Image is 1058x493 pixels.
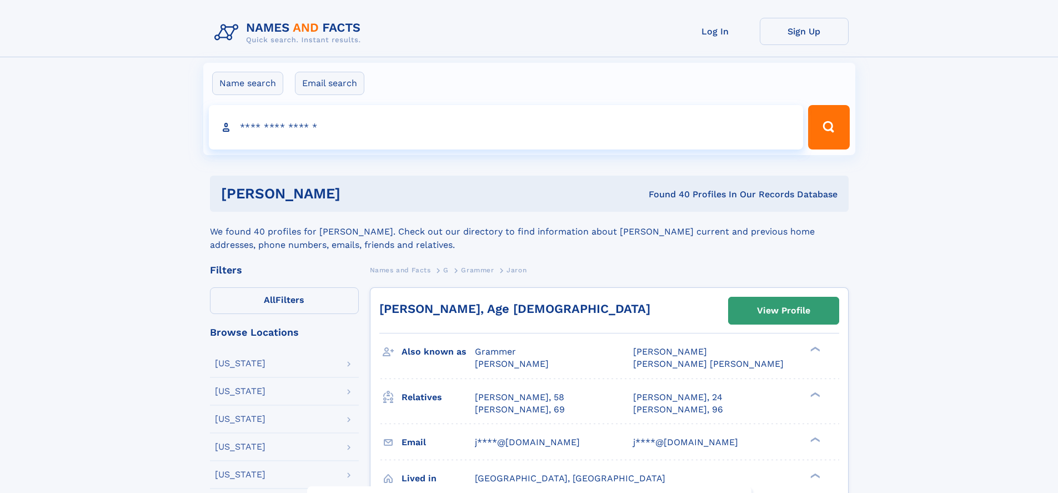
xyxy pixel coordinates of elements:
a: G [443,263,449,277]
div: Found 40 Profiles In Our Records Database [494,188,838,201]
a: Sign Up [760,18,849,45]
a: Grammer [461,263,494,277]
div: [US_STATE] [215,387,265,396]
span: G [443,266,449,274]
input: search input [209,105,804,150]
a: Log In [671,18,760,45]
a: View Profile [729,297,839,324]
span: Grammer [461,266,494,274]
a: [PERSON_NAME], 69 [475,404,565,416]
div: ❯ [808,346,821,353]
h3: Lived in [402,469,475,488]
label: Name search [212,72,283,95]
div: [US_STATE] [215,442,265,451]
label: Filters [210,287,359,314]
label: Email search [295,72,364,95]
a: [PERSON_NAME], Age [DEMOGRAPHIC_DATA] [379,302,650,316]
a: [PERSON_NAME], 24 [633,391,723,404]
div: Filters [210,265,359,275]
h3: Relatives [402,388,475,407]
span: [PERSON_NAME] [PERSON_NAME] [633,358,784,369]
h1: [PERSON_NAME] [221,187,495,201]
a: [PERSON_NAME], 96 [633,404,723,416]
span: [PERSON_NAME] [475,358,549,369]
span: Grammer [475,346,516,357]
a: [PERSON_NAME], 58 [475,391,564,404]
div: ❯ [808,436,821,443]
div: [US_STATE] [215,359,265,368]
div: [US_STATE] [215,470,265,479]
div: ❯ [808,391,821,398]
h3: Also known as [402,342,475,361]
span: [GEOGRAPHIC_DATA], [GEOGRAPHIC_DATA] [475,473,665,484]
div: Browse Locations [210,327,359,337]
h3: Email [402,433,475,452]
button: Search Button [808,105,849,150]
span: [PERSON_NAME] [633,346,707,357]
div: We found 40 profiles for [PERSON_NAME]. Check out our directory to find information about [PERSON... [210,212,849,252]
a: Names and Facts [370,263,431,277]
span: Jaron [507,266,527,274]
div: View Profile [757,298,810,323]
div: [US_STATE] [215,415,265,424]
img: Logo Names and Facts [210,18,370,48]
span: All [264,295,275,305]
div: ❯ [808,472,821,479]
